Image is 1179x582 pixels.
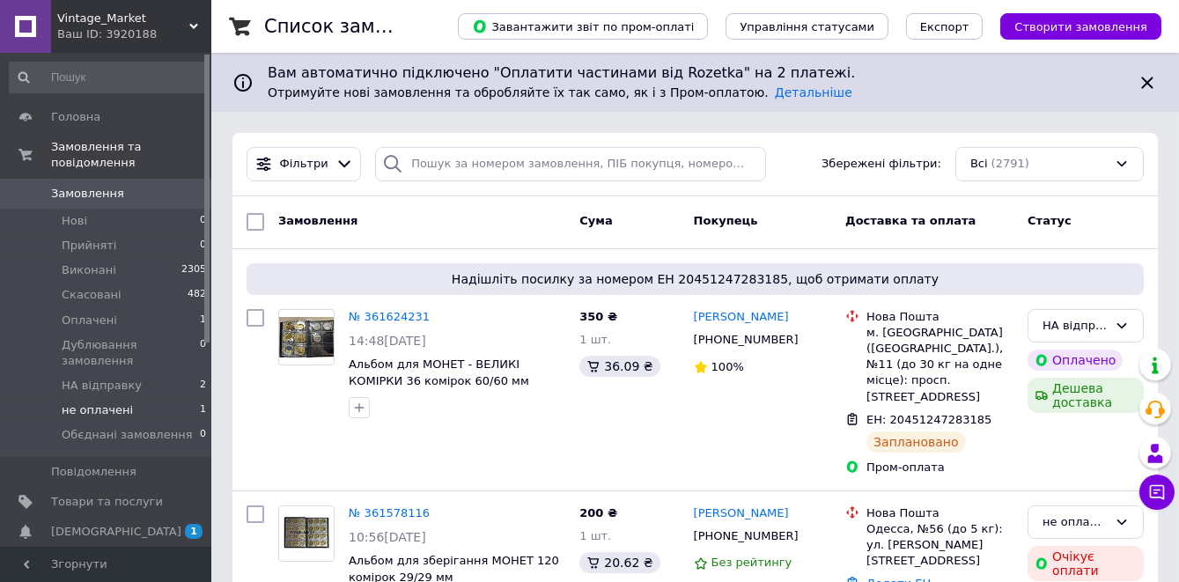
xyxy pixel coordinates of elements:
[579,310,617,323] span: 350 ₴
[51,524,181,540] span: [DEMOGRAPHIC_DATA]
[51,109,100,125] span: Головна
[280,156,328,173] span: Фільтри
[472,18,694,34] span: Завантажити звіт по пром-оплаті
[200,238,206,254] span: 0
[866,460,1013,475] div: Пром-оплата
[579,333,611,346] span: 1 шт.
[906,13,984,40] button: Експорт
[375,147,766,181] input: Пошук за номером замовлення, ПІБ покупця, номером телефону, Email, номером накладної
[1139,475,1175,510] button: Чат з покупцем
[185,524,203,539] span: 1
[694,214,758,227] span: Покупець
[268,85,852,99] span: Отримуйте нові замовлення та обробляйте їх так само, як і з Пром-оплатою.
[866,431,966,453] div: Заплановано
[57,26,211,42] div: Ваш ID: 3920188
[349,334,426,348] span: 14:48[DATE]
[188,287,206,303] span: 482
[279,513,334,554] img: Фото товару
[1028,378,1144,413] div: Дешева доставка
[254,270,1137,288] span: Надішліть посилку за номером ЕН 20451247283185, щоб отримати оплату
[200,337,206,369] span: 0
[579,529,611,542] span: 1 шт.
[62,313,117,328] span: Оплачені
[866,309,1013,325] div: Нова Пошта
[51,464,136,480] span: Повідомлення
[711,360,744,373] span: 100%
[200,213,206,229] span: 0
[458,13,708,40] button: Завантажити звіт по пром-оплаті
[740,20,874,33] span: Управління статусами
[694,505,789,522] a: [PERSON_NAME]
[970,156,988,173] span: Всі
[62,402,133,418] span: не оплачені
[62,337,200,369] span: Дублювання замовлення
[845,214,976,227] span: Доставка та оплата
[775,85,852,99] a: Детальніше
[991,157,1029,170] span: (2791)
[1014,20,1147,33] span: Створити замовлення
[1028,546,1144,581] div: Очікує оплати
[264,16,443,37] h1: Список замовлень
[1043,513,1108,532] div: не оплачені
[1000,13,1161,40] button: Створити замовлення
[1043,317,1108,335] div: НА відправку
[1028,350,1123,371] div: Оплачено
[866,325,1013,405] div: м. [GEOGRAPHIC_DATA] ([GEOGRAPHIC_DATA].), №11 (до 30 кг на одне місце): просп. [STREET_ADDRESS]
[62,378,142,394] span: НА відправку
[866,413,991,426] span: ЕН: 20451247283185
[349,357,529,387] a: Альбом для МОНЕТ - ВЕЛИКІ КОМІРКИ 36 комірок 60/60 мм
[579,356,660,377] div: 36.09 ₴
[200,402,206,418] span: 1
[349,530,426,544] span: 10:56[DATE]
[726,13,888,40] button: Управління статусами
[62,262,116,278] span: Виконані
[983,19,1161,33] a: Створити замовлення
[579,506,617,519] span: 200 ₴
[822,156,941,173] span: Збережені фільтри:
[62,287,122,303] span: Скасовані
[51,186,124,202] span: Замовлення
[51,494,163,510] span: Товари та послуги
[57,11,189,26] span: Vintage_Market
[690,328,802,351] div: [PHONE_NUMBER]
[579,552,660,573] div: 20.62 ₴
[200,427,206,443] span: 0
[279,317,334,357] img: Фото товару
[349,506,430,519] a: № 361578116
[690,525,802,548] div: [PHONE_NUMBER]
[866,521,1013,570] div: Одесса, №56 (до 5 кг): ул. [PERSON_NAME][STREET_ADDRESS]
[9,62,208,93] input: Пошук
[200,313,206,328] span: 1
[278,309,335,365] a: Фото товару
[278,505,335,562] a: Фото товару
[711,556,792,569] span: Без рейтингу
[62,213,87,229] span: Нові
[866,505,1013,521] div: Нова Пошта
[62,427,193,443] span: Обєднані замовлення
[181,262,206,278] span: 2305
[200,378,206,394] span: 2
[268,63,1123,84] span: Вам автоматично підключено "Оплатити частинами від Rozetka" на 2 платежі.
[62,238,116,254] span: Прийняті
[579,214,612,227] span: Cума
[349,310,430,323] a: № 361624231
[1028,214,1072,227] span: Статус
[51,139,211,171] span: Замовлення та повідомлення
[920,20,969,33] span: Експорт
[278,214,357,227] span: Замовлення
[694,309,789,326] a: [PERSON_NAME]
